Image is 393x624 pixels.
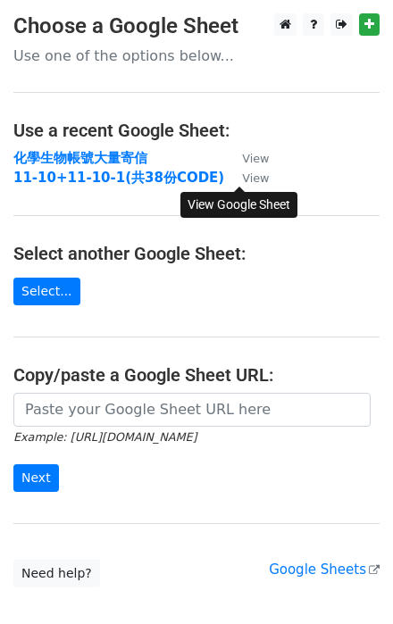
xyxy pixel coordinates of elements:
small: View [242,152,269,165]
small: Example: [URL][DOMAIN_NAME] [13,430,196,444]
small: View [242,171,269,185]
h4: Use a recent Google Sheet: [13,120,380,141]
a: View [224,150,269,166]
a: 化學生物帳號大量寄信 [13,150,147,166]
input: Paste your Google Sheet URL here [13,393,371,427]
a: Need help? [13,560,100,587]
a: 11-10+11-10-1(共38份CODE) [13,170,224,186]
p: Use one of the options below... [13,46,380,65]
h3: Choose a Google Sheet [13,13,380,39]
a: View [224,170,269,186]
h4: Copy/paste a Google Sheet URL: [13,364,380,386]
input: Next [13,464,59,492]
a: Select... [13,278,80,305]
div: View Google Sheet [180,192,297,218]
iframe: Chat Widget [304,538,393,624]
a: Google Sheets [269,562,380,578]
h4: Select another Google Sheet: [13,243,380,264]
